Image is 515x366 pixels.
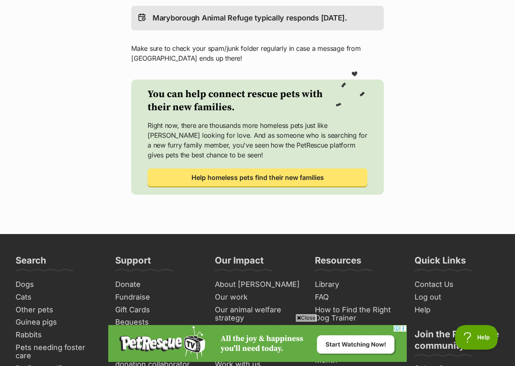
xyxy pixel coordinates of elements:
a: Pets needing foster care [12,341,104,362]
h3: Join the PetRescue community [415,328,499,356]
a: About [PERSON_NAME] [212,278,303,291]
a: Dogs [12,278,104,291]
h3: Resources [315,255,361,271]
a: Other pets [12,304,104,316]
iframe: Help Scout Beacon - Open [455,325,499,350]
h3: Our Impact [215,255,264,271]
p: Make sure to check your spam/junk folder regularly in case a message from [GEOGRAPHIC_DATA] ends ... [131,43,384,63]
h3: Support [115,255,151,271]
h3: Quick Links [415,255,466,271]
a: Rabbits [12,329,104,341]
a: Log out [411,291,503,304]
a: Gift Cards [112,304,203,316]
a: FAQ [312,291,403,304]
a: Library [312,278,403,291]
a: Help homeless pets find their new families [148,168,367,186]
a: How to Find the Right Dog Trainer [312,304,403,325]
h3: Search [16,255,46,271]
a: Fundraise [112,291,203,304]
a: Donate [112,278,203,291]
p: Right now, there are thousands more homeless pets just like [PERSON_NAME] looking for love. And a... [148,120,367,160]
a: Our animal welfare strategy [212,304,303,325]
a: Our work [212,291,303,304]
a: Guinea pigs [12,316,104,329]
span: Help homeless pets find their new families [191,173,324,182]
a: Contact Us [411,278,503,291]
span: Close [295,314,317,322]
a: Bequests [112,316,203,329]
p: Maryborough Animal Refuge typically responds [DATE]. [153,12,347,24]
iframe: Advertisement [108,325,407,362]
h2: You can help connect rescue pets with their new families. [148,88,335,114]
a: Help [411,304,503,316]
a: Cats [12,291,104,304]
